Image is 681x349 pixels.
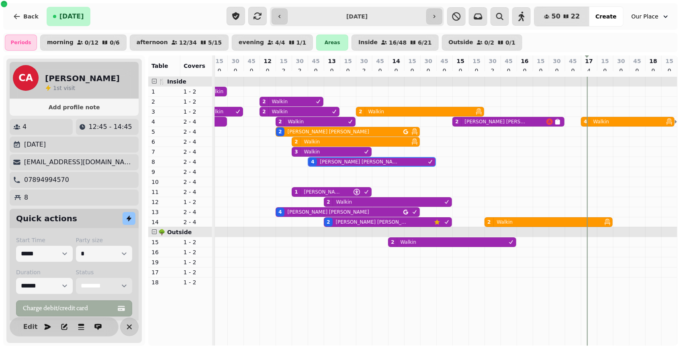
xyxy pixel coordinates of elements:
[231,57,239,65] p: 30
[294,149,298,155] div: 3
[617,57,625,65] p: 30
[278,129,282,135] div: 2
[151,238,177,246] p: 15
[666,67,673,75] p: 0
[585,57,593,65] p: 17
[441,67,448,75] p: 0
[216,67,223,75] p: 0
[248,67,255,75] p: 0
[593,118,609,125] p: Walkin
[425,67,432,75] p: 0
[358,39,378,46] p: Inside
[6,7,45,26] button: Back
[76,236,133,244] label: Party size
[278,118,282,125] div: 2
[18,73,33,83] span: CA
[184,118,209,126] p: 2 - 4
[456,57,464,65] p: 15
[487,219,491,225] div: 2
[455,118,458,125] div: 2
[13,102,135,112] button: Add profile note
[26,323,35,330] span: Edit
[571,13,580,20] span: 22
[570,67,576,75] p: 0
[158,78,186,85] span: 🍴 Inside
[16,236,73,244] label: Start Time
[184,98,209,106] p: 1 - 2
[184,278,209,286] p: 1 - 2
[264,57,271,65] p: 12
[184,268,209,276] p: 1 - 2
[377,67,383,75] p: 0
[345,67,351,75] p: 0
[151,208,177,216] p: 13
[151,158,177,166] p: 8
[184,158,209,166] p: 2 - 4
[401,239,417,245] p: Walkin
[151,178,177,186] p: 10
[184,88,209,96] p: 1 - 2
[85,40,98,45] p: 0 / 12
[232,67,239,75] p: 0
[264,67,271,75] p: 0
[473,67,480,75] p: 0
[393,67,399,75] p: 0
[184,188,209,196] p: 2 - 4
[313,67,319,75] p: 0
[151,148,177,156] p: 7
[151,268,177,276] p: 17
[24,140,46,149] p: [DATE]
[239,39,264,46] p: evening
[232,35,313,51] button: evening4/41/1
[110,40,120,45] p: 0 / 6
[184,208,209,216] p: 2 - 4
[329,67,335,75] p: 0
[208,108,224,115] p: Walkin
[360,57,368,65] p: 30
[311,159,314,165] div: 4
[595,14,616,19] span: Create
[158,229,192,235] span: 🌳 Outside
[376,57,384,65] p: 45
[184,108,209,116] p: 1 - 2
[327,199,330,205] div: 2
[130,35,229,51] button: afternoon12/345/15
[24,193,28,202] p: 8
[336,199,352,205] p: Walkin
[294,189,298,195] div: 1
[534,7,590,26] button: 5022
[505,67,512,75] p: 0
[554,67,560,75] p: 0
[304,149,320,155] p: Walkin
[151,218,177,226] p: 14
[137,39,168,46] p: afternoon
[312,57,319,65] p: 45
[47,39,74,46] p: morning
[184,248,209,256] p: 1 - 2
[294,139,298,145] div: 2
[586,67,592,75] p: 4
[521,67,528,75] p: 0
[327,219,330,225] div: 2
[278,209,282,215] div: 4
[320,159,398,165] p: [PERSON_NAME] [PERSON_NAME]
[618,67,624,75] p: 0
[457,67,464,75] p: 0
[392,57,400,65] p: 14
[53,85,57,91] span: 1
[584,118,587,125] div: 4
[208,88,224,95] p: Walkin
[627,9,675,24] button: Our Place
[262,98,266,105] div: 2
[23,14,39,19] span: Back
[288,129,369,135] p: [PERSON_NAME] [PERSON_NAME]
[184,138,209,146] p: 2 - 4
[632,12,659,20] span: Our Place
[53,84,75,92] p: visit
[409,67,415,75] p: 0
[424,57,432,65] p: 30
[184,63,205,69] span: Covers
[601,57,609,65] p: 15
[288,118,304,125] p: Walkin
[40,35,127,51] button: morning0/120/6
